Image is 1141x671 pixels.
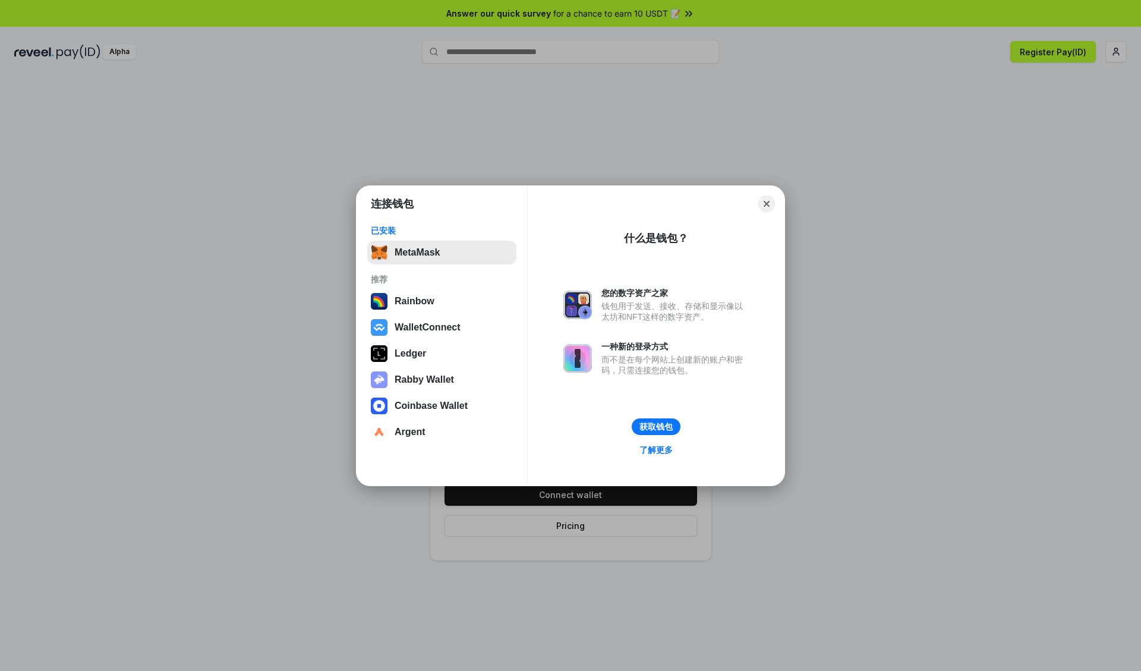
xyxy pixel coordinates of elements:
[395,296,434,307] div: Rainbow
[367,289,516,313] button: Rainbow
[395,374,454,385] div: Rabby Wallet
[601,341,749,352] div: 一种新的登录方式
[371,225,513,236] div: 已安装
[371,319,387,336] img: svg+xml,%3Csvg%20width%3D%2228%22%20height%3D%2228%22%20viewBox%3D%220%200%2028%2028%22%20fill%3D...
[632,418,680,435] button: 获取钱包
[601,354,749,376] div: 而不是在每个网站上创建新的账户和密码，只需连接您的钱包。
[758,196,775,212] button: Close
[395,427,425,437] div: Argent
[639,421,673,432] div: 获取钱包
[639,445,673,455] div: 了解更多
[371,293,387,310] img: svg+xml,%3Csvg%20width%3D%22120%22%20height%3D%22120%22%20viewBox%3D%220%200%20120%20120%22%20fil...
[367,316,516,339] button: WalletConnect
[601,288,749,298] div: 您的数字资产之家
[395,322,461,333] div: WalletConnect
[371,244,387,261] img: svg+xml,%3Csvg%20fill%3D%22none%22%20height%3D%2233%22%20viewBox%3D%220%200%2035%2033%22%20width%...
[371,274,513,285] div: 推荐
[563,291,592,319] img: svg+xml,%3Csvg%20xmlns%3D%22http%3A%2F%2Fwww.w3.org%2F2000%2Fsvg%22%20fill%3D%22none%22%20viewBox...
[367,342,516,366] button: Ledger
[367,368,516,392] button: Rabby Wallet
[395,247,440,258] div: MetaMask
[367,241,516,264] button: MetaMask
[563,344,592,373] img: svg+xml,%3Csvg%20xmlns%3D%22http%3A%2F%2Fwww.w3.org%2F2000%2Fsvg%22%20fill%3D%22none%22%20viewBox...
[371,398,387,414] img: svg+xml,%3Csvg%20width%3D%2228%22%20height%3D%2228%22%20viewBox%3D%220%200%2028%2028%22%20fill%3D...
[395,401,468,411] div: Coinbase Wallet
[624,231,688,245] div: 什么是钱包？
[395,348,426,359] div: Ledger
[632,442,680,458] a: 了解更多
[371,345,387,362] img: svg+xml,%3Csvg%20xmlns%3D%22http%3A%2F%2Fwww.w3.org%2F2000%2Fsvg%22%20width%3D%2228%22%20height%3...
[371,371,387,388] img: svg+xml,%3Csvg%20xmlns%3D%22http%3A%2F%2Fwww.w3.org%2F2000%2Fsvg%22%20fill%3D%22none%22%20viewBox...
[367,420,516,444] button: Argent
[367,394,516,418] button: Coinbase Wallet
[371,197,414,211] h1: 连接钱包
[371,424,387,440] img: svg+xml,%3Csvg%20width%3D%2228%22%20height%3D%2228%22%20viewBox%3D%220%200%2028%2028%22%20fill%3D...
[601,301,749,322] div: 钱包用于发送、接收、存储和显示像以太坊和NFT这样的数字资产。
